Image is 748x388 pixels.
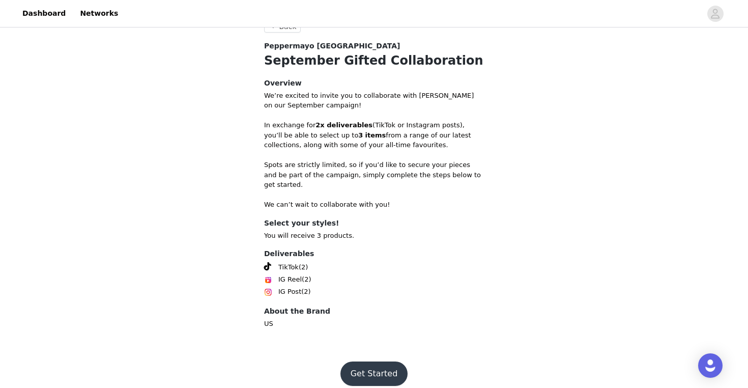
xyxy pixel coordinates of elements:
button: Get Started [340,362,408,386]
p: We can’t wait to collaborate with you! [264,200,484,210]
strong: 3 [358,131,363,139]
img: Instagram Icon [264,288,272,296]
strong: items [365,131,386,139]
p: US [264,319,484,329]
p: In exchange for (TikTok or Instagram posts), you’ll be able to select up to from a range of our l... [264,120,484,150]
span: Peppermayo [GEOGRAPHIC_DATA] [264,41,400,51]
span: (2) [302,274,311,285]
h4: About the Brand [264,306,484,317]
span: TikTok [278,262,299,272]
a: Dashboard [16,2,72,25]
p: Spots are strictly limited, so if you’d like to secure your pieces and be part of the campaign, s... [264,160,484,190]
span: (2) [299,262,308,272]
img: Instagram Reels Icon [264,276,272,284]
span: IG Reel [278,274,302,285]
span: IG Post [278,287,301,297]
h4: Select your styles! [264,218,484,229]
h1: September Gifted Collaboration [264,51,484,70]
a: Networks [74,2,124,25]
h4: Overview [264,78,484,89]
p: We’re excited to invite you to collaborate with [PERSON_NAME] on our September campaign! [264,91,484,110]
h4: Deliverables [264,248,484,259]
div: Open Intercom Messenger [698,353,723,378]
strong: 2x deliverables [315,121,372,129]
p: You will receive 3 products. [264,231,484,241]
div: avatar [710,6,720,22]
span: (2) [301,287,310,297]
